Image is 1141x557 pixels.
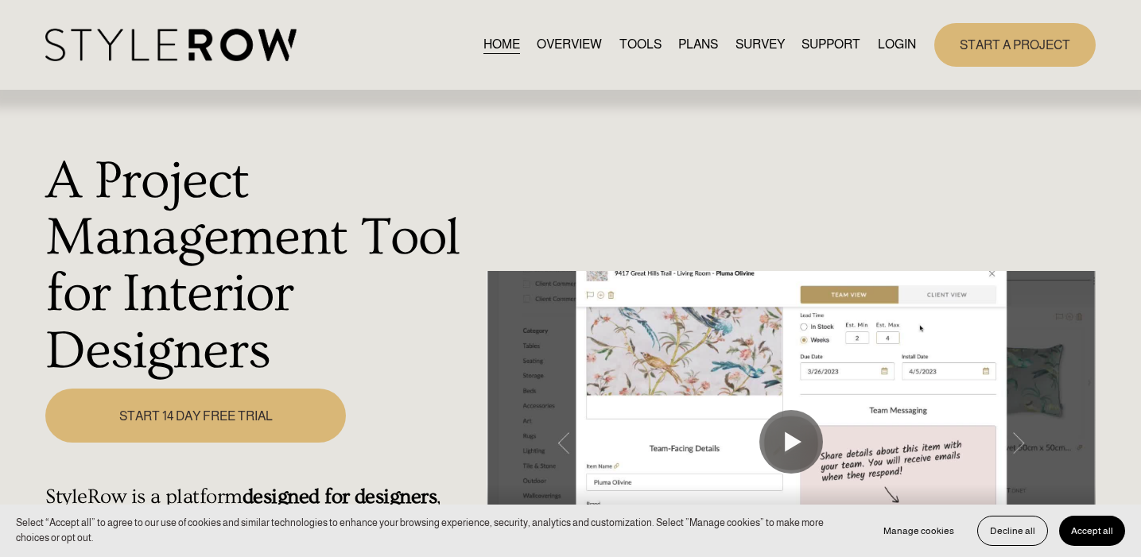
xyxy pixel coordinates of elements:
a: folder dropdown [801,34,860,56]
a: TOOLS [619,34,662,56]
img: StyleRow [45,29,296,61]
h4: StyleRow is a platform , with maximum flexibility and organization. [45,485,478,534]
button: Play [759,410,823,474]
a: HOME [483,34,520,56]
a: START 14 DAY FREE TRIAL [45,389,345,443]
a: SURVEY [735,34,785,56]
button: Accept all [1059,516,1125,546]
span: Accept all [1071,525,1113,536]
p: Select “Accept all” to agree to our use of cookies and similar technologies to enhance your brows... [16,516,856,546]
h1: A Project Management Tool for Interior Designers [45,153,478,381]
strong: designed for designers [243,485,437,509]
span: Decline all [990,525,1035,536]
button: Decline all [977,516,1048,546]
span: Manage cookies [883,525,954,536]
span: SUPPORT [801,35,860,54]
a: OVERVIEW [537,34,602,56]
a: START A PROJECT [934,23,1096,67]
button: Manage cookies [871,516,966,546]
a: PLANS [678,34,718,56]
a: LOGIN [878,34,916,56]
